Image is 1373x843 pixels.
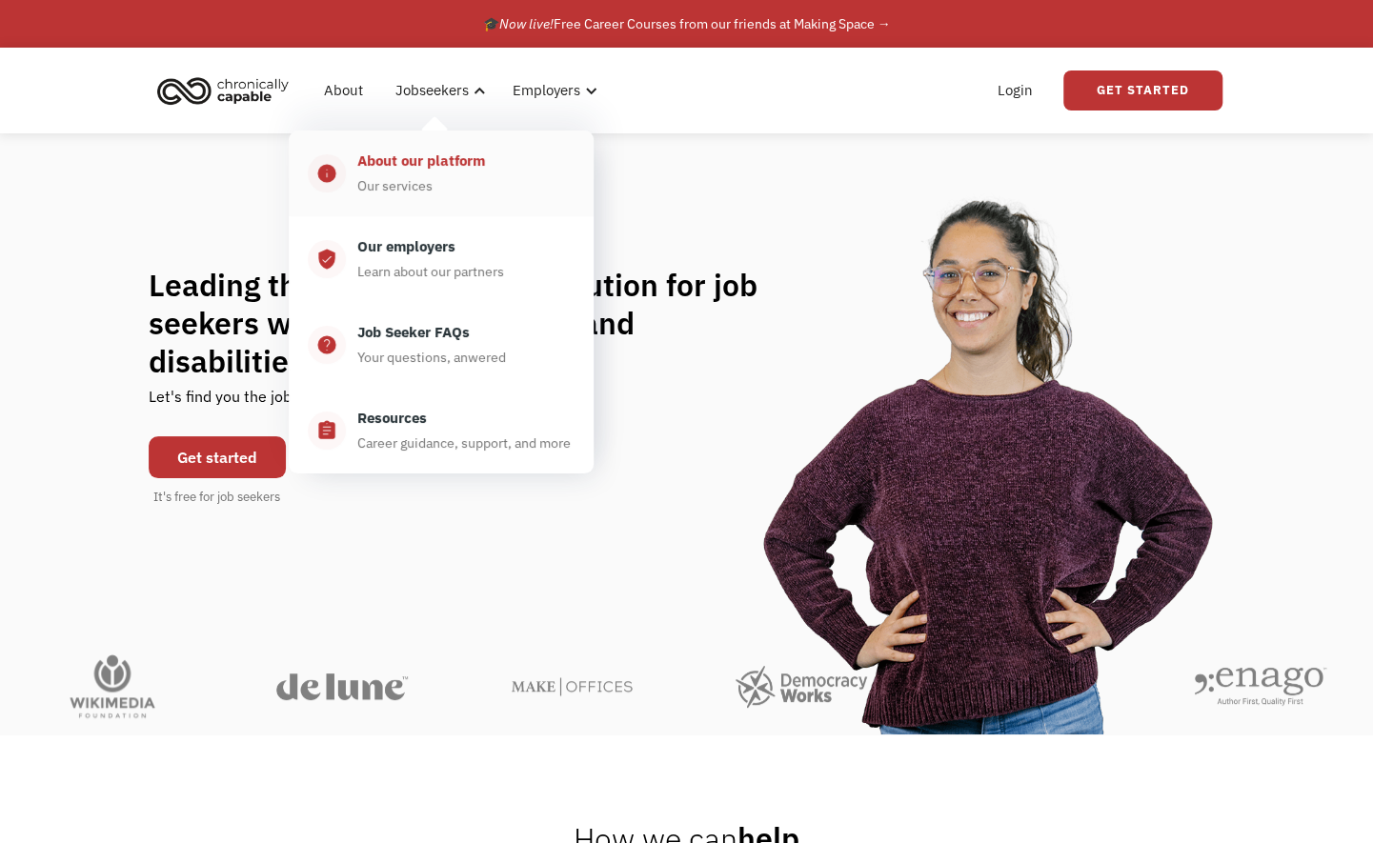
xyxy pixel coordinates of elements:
[499,15,554,32] em: Now live!
[986,60,1044,121] a: Login
[316,333,337,356] div: help_center
[357,150,485,172] div: About our platform
[357,174,433,197] div: Our services
[153,488,280,507] div: It's free for job seekers
[357,321,470,344] div: Job Seeker FAQs
[289,121,594,473] nav: Jobseekers
[357,346,506,369] div: Your questions, anwered
[149,380,399,427] div: Let's find you the job of your dreams
[151,70,303,111] a: home
[357,260,504,283] div: Learn about our partners
[289,216,594,302] a: verified_userOur employersLearn about our partners
[316,162,337,185] div: info
[289,388,594,473] a: assignmentResourcesCareer guidance, support, and more
[149,436,286,478] a: Get started
[151,70,294,111] img: Chronically Capable logo
[289,130,594,216] a: infoAbout our platformOur services
[149,266,795,380] h1: Leading the flexible work revolution for job seekers with chronic illnesses and disabilities
[483,12,891,35] div: 🎓 Free Career Courses from our friends at Making Space →
[316,248,337,271] div: verified_user
[501,60,603,121] div: Employers
[357,432,571,454] div: Career guidance, support, and more
[357,407,427,430] div: Resources
[384,60,492,121] div: Jobseekers
[395,79,469,102] div: Jobseekers
[513,79,580,102] div: Employers
[313,60,374,121] a: About
[316,419,337,442] div: assignment
[1063,70,1222,110] a: Get Started
[357,235,455,258] div: Our employers
[289,302,594,388] a: help_centerJob Seeker FAQsYour questions, anwered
